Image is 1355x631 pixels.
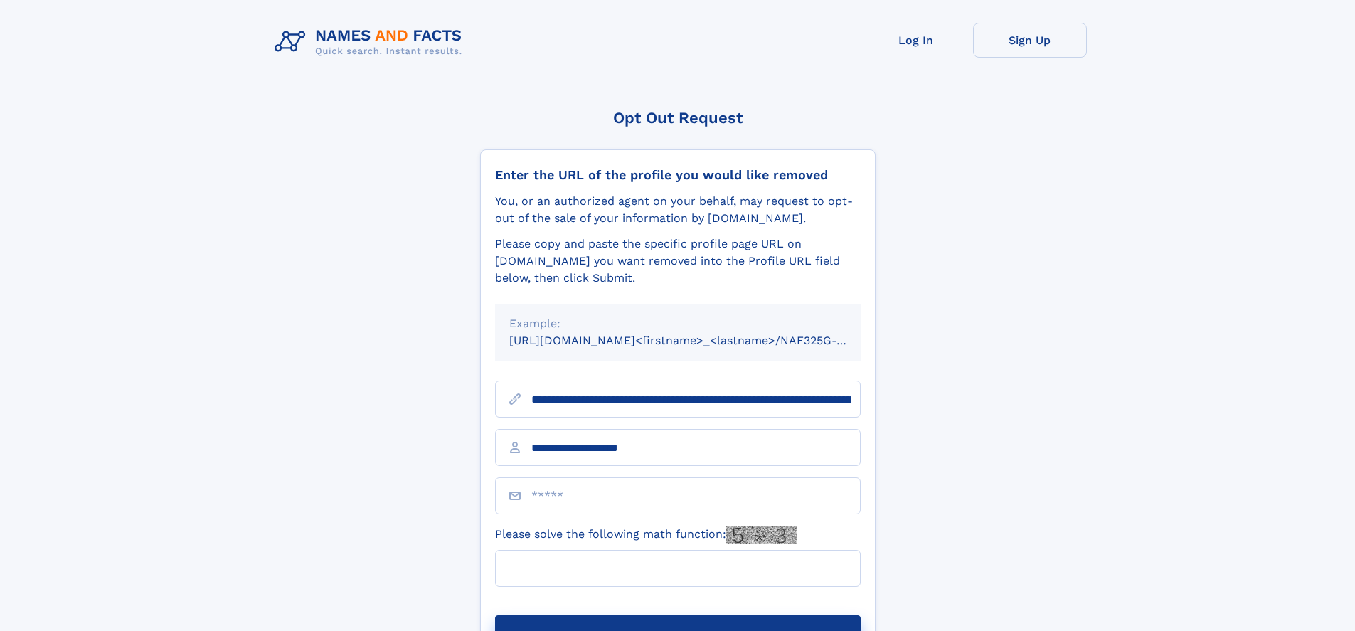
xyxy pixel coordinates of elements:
[509,315,846,332] div: Example:
[495,235,861,287] div: Please copy and paste the specific profile page URL on [DOMAIN_NAME] you want removed into the Pr...
[495,193,861,227] div: You, or an authorized agent on your behalf, may request to opt-out of the sale of your informatio...
[495,526,797,544] label: Please solve the following math function:
[269,23,474,61] img: Logo Names and Facts
[495,167,861,183] div: Enter the URL of the profile you would like removed
[973,23,1087,58] a: Sign Up
[480,109,876,127] div: Opt Out Request
[859,23,973,58] a: Log In
[509,334,888,347] small: [URL][DOMAIN_NAME]<firstname>_<lastname>/NAF325G-xxxxxxxx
